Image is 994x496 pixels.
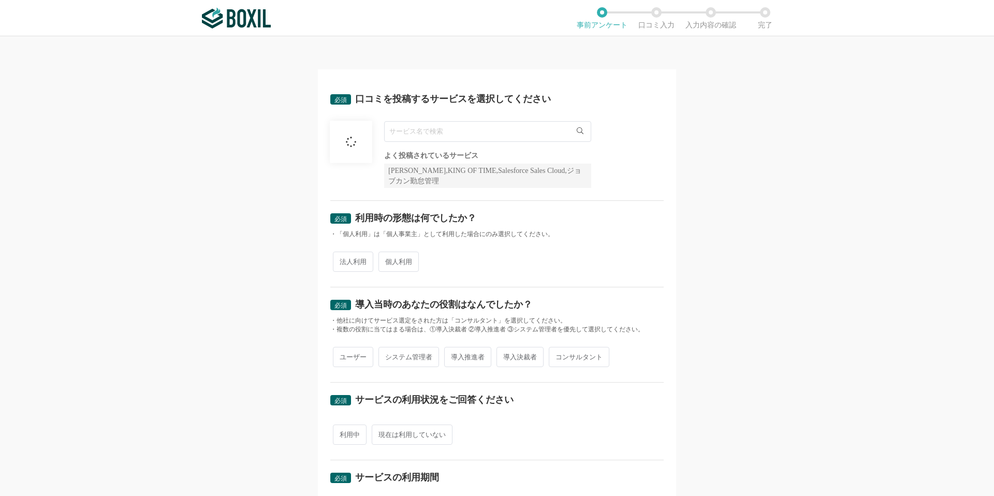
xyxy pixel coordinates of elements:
[738,7,792,29] li: 完了
[378,347,439,367] span: システム管理者
[334,215,347,223] span: 必須
[330,325,664,334] div: ・複数の役割に当てはまる場合は、①導入決裁者 ②導入推進者 ③システム管理者を優先して選択してください。
[444,347,491,367] span: 導入推進者
[330,230,664,239] div: ・「個人利用」は「個人事業主」として利用した場合にのみ選択してください。
[334,397,347,404] span: 必須
[333,425,367,445] span: 利用中
[384,152,591,159] div: よく投稿されているサービス
[333,347,373,367] span: ユーザー
[384,164,591,188] div: [PERSON_NAME],KING OF TIME,Salesforce Sales Cloud,ジョブカン勤怠管理
[333,252,373,272] span: 法人利用
[372,425,452,445] span: 現在は利用していない
[334,475,347,482] span: 必須
[334,302,347,309] span: 必須
[355,94,551,104] div: 口コミを投稿するサービスを選択してください
[378,252,419,272] span: 個人利用
[355,300,532,309] div: 導入当時のあなたの役割はなんでしたか？
[202,8,271,28] img: ボクシルSaaS_ロゴ
[629,7,683,29] li: 口コミ入力
[330,316,664,325] div: ・他社に向けてサービス選定をされた方は「コンサルタント」を選択してください。
[575,7,629,29] li: 事前アンケート
[355,213,476,223] div: 利用時の形態は何でしたか？
[384,121,591,142] input: サービス名で検索
[355,395,514,404] div: サービスの利用状況をご回答ください
[549,347,609,367] span: コンサルタント
[683,7,738,29] li: 入力内容の確認
[496,347,544,367] span: 導入決裁者
[334,96,347,104] span: 必須
[355,473,439,482] div: サービスの利用期間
